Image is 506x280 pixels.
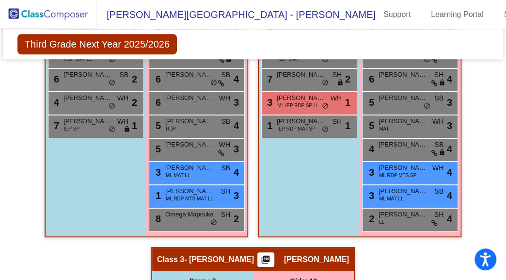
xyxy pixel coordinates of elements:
span: 1 [132,118,137,133]
span: do_not_disturb_alt [424,102,430,110]
span: do_not_disturb_alt [109,126,115,133]
span: 1 [345,95,350,110]
span: SB [434,186,443,197]
span: do_not_disturb_alt [109,102,115,110]
span: lock [124,126,130,133]
span: SH [332,70,342,80]
span: - [PERSON_NAME] [184,255,254,264]
span: lock [225,56,232,64]
span: 4 [234,118,239,133]
span: [PERSON_NAME] [63,116,112,126]
span: [PERSON_NAME] [277,116,325,126]
span: [PERSON_NAME] [165,140,214,149]
span: 2 [132,72,137,86]
span: 4 [447,165,452,180]
span: [PERSON_NAME] [379,186,427,196]
span: 4 [51,97,59,108]
span: 3 [447,95,452,110]
span: [PERSON_NAME] [379,163,427,173]
span: 6 [51,74,59,84]
span: 5 [153,120,161,131]
span: do_not_disturb_alt [210,79,217,87]
span: do_not_disturb_alt [322,126,329,133]
span: [PERSON_NAME] [PERSON_NAME] [379,140,427,149]
span: 4 [447,188,452,203]
a: Learning Portal [423,7,491,22]
span: [PERSON_NAME] [63,93,112,103]
span: 4 [234,72,239,86]
span: SH [221,186,230,197]
a: Support [376,7,418,22]
span: ML RDP MTS SP [379,172,416,179]
span: ML MAT LL [379,195,403,202]
span: ML MAT LL [166,172,190,179]
span: LL [379,218,384,226]
span: SB [119,70,128,80]
span: 2 [234,212,239,226]
span: 6 [366,74,374,84]
span: do_not_disturb_alt [322,56,329,64]
span: 2 [132,95,137,110]
span: lock [439,149,445,157]
span: do_not_disturb_alt [322,102,329,110]
span: [PERSON_NAME] [165,70,214,80]
span: 5 [366,120,374,131]
span: [PERSON_NAME] [379,210,427,219]
span: SB [221,70,230,80]
span: 1 [265,120,272,131]
span: [PERSON_NAME] [63,70,112,80]
span: 3 [153,167,161,178]
span: WH [432,116,443,127]
span: [PERSON_NAME] [165,93,214,103]
span: WH [117,116,128,127]
span: 2 [366,214,374,224]
button: Print Students Details [257,252,274,267]
span: 4 [447,142,452,156]
span: SH [434,70,443,80]
span: do_not_disturb_alt [424,56,430,64]
span: [PERSON_NAME] [165,186,214,196]
span: Third Grade Next Year 2025/2026 [17,34,177,54]
span: 4 [234,165,239,180]
span: [PERSON_NAME][GEOGRAPHIC_DATA] - [PERSON_NAME] [97,7,376,22]
span: ML IEP RDP SP LL [277,102,319,109]
span: IEP RDP MAT SP [277,125,316,132]
span: do_not_disturb_alt [322,79,329,87]
span: ML RDP MTS MAT LL [166,195,213,202]
span: 3 [447,118,452,133]
span: Omega Mapouka [165,210,214,219]
span: SB [221,116,230,127]
span: 3 [234,142,239,156]
span: SB [434,93,443,103]
span: 5 [153,144,161,154]
span: 3 [265,97,272,108]
span: IEP SP [64,125,79,132]
span: SH [434,210,443,220]
span: SB [434,140,443,150]
span: [PERSON_NAME] [379,70,427,80]
span: [PERSON_NAME] [379,93,427,103]
span: [PERSON_NAME] [277,70,325,80]
span: 3 [234,188,239,203]
span: 4 [447,212,452,226]
span: do_not_disturb_alt [109,79,115,87]
span: MAT [379,125,389,132]
span: Class 3 [157,255,184,264]
mat-icon: picture_as_pdf [260,255,271,268]
span: WH [331,93,342,103]
span: 2 [345,72,350,86]
span: SH [221,210,230,220]
span: 1 [345,118,350,133]
span: 8 [153,214,161,224]
span: 7 [51,120,59,131]
span: 3 [366,167,374,178]
span: 5 [366,97,374,108]
span: 6 [153,74,161,84]
span: do_not_disturb_alt [210,219,217,227]
span: 7 [265,74,272,84]
span: 1 [153,190,161,201]
span: [PERSON_NAME] [165,163,214,173]
span: 4 [366,144,374,154]
span: [PERSON_NAME] [165,116,214,126]
span: 3 [234,95,239,110]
